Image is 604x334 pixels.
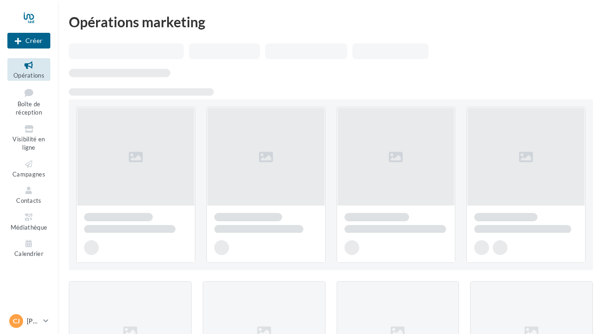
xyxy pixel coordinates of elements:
a: Médiathèque [7,210,50,233]
span: CJ [13,316,20,326]
span: Contacts [16,197,42,204]
span: Campagnes [12,170,45,178]
a: Campagnes [7,157,50,180]
span: Visibilité en ligne [12,135,45,152]
span: Calendrier [14,250,43,257]
p: [PERSON_NAME] [27,316,40,326]
a: Contacts [7,183,50,206]
button: Créer [7,33,50,49]
a: Opérations [7,58,50,81]
a: CJ [PERSON_NAME] [7,312,50,330]
span: Opérations [13,72,44,79]
span: Boîte de réception [16,100,42,116]
div: Opérations marketing [69,15,593,29]
a: Calendrier [7,237,50,259]
a: Visibilité en ligne [7,122,50,153]
a: Boîte de réception [7,85,50,118]
span: Médiathèque [11,224,48,231]
div: Nouvelle campagne [7,33,50,49]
